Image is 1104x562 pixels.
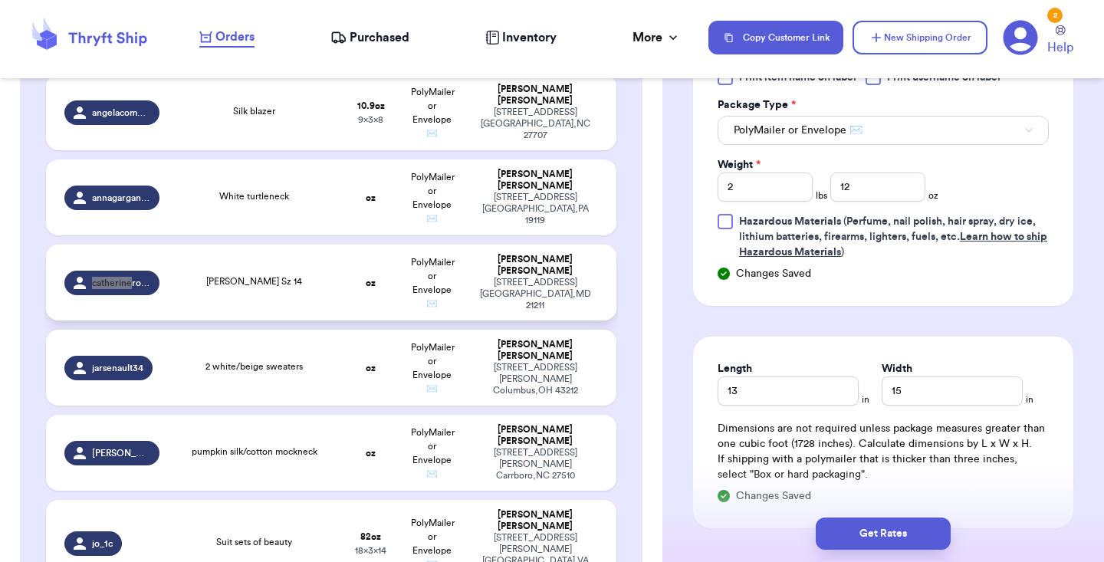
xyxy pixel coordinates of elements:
[92,192,150,204] span: annagargano333
[366,363,376,373] strong: oz
[472,107,598,141] div: [STREET_ADDRESS] [GEOGRAPHIC_DATA] , NC 27707
[485,28,557,47] a: Inventory
[92,537,113,550] span: jo_1c
[718,97,796,113] label: Package Type
[718,157,761,173] label: Weight
[928,189,938,202] span: oz
[366,449,376,458] strong: oz
[472,509,598,532] div: [PERSON_NAME] [PERSON_NAME]
[219,192,289,201] span: White turtleneck
[92,362,143,374] span: jarsenault34
[330,28,409,47] a: Purchased
[1003,20,1038,55] a: 2
[206,277,302,286] span: [PERSON_NAME] Sz 14
[472,362,598,396] div: [STREET_ADDRESS][PERSON_NAME] Columbus , OH 43212
[816,189,827,202] span: lbs
[736,266,811,281] span: Changes Saved
[708,21,843,54] button: Copy Customer Link
[472,277,598,311] div: [STREET_ADDRESS] [GEOGRAPHIC_DATA] , MD 21211
[205,362,303,371] span: 2 white/beige sweaters
[192,447,317,456] span: pumpkin silk/cotton mockneck
[357,101,385,110] strong: 10.9 oz
[355,546,386,555] span: 18 x 3 x 14
[472,447,598,481] div: [STREET_ADDRESS][PERSON_NAME] Carrboro , NC 27510
[632,28,681,47] div: More
[739,216,841,227] span: Hazardous Materials
[1047,25,1073,57] a: Help
[1026,393,1033,406] span: in
[1047,8,1063,23] div: 2
[366,278,376,288] strong: oz
[360,532,381,541] strong: 82 oz
[411,173,455,223] span: PolyMailer or Envelope ✉️
[472,192,598,226] div: [STREET_ADDRESS] [GEOGRAPHIC_DATA] , PA 19119
[472,424,598,447] div: [PERSON_NAME] [PERSON_NAME]
[816,518,951,550] button: Get Rates
[734,123,863,138] span: PolyMailer or Envelope ✉️
[736,488,811,504] span: Changes Saved
[739,216,1047,258] span: (Perfume, nail polish, hair spray, dry ice, lithium batteries, firearms, lighters, fuels, etc. )
[199,28,255,48] a: Orders
[718,361,752,376] label: Length
[853,21,987,54] button: New Shipping Order
[472,84,598,107] div: [PERSON_NAME] [PERSON_NAME]
[502,28,557,47] span: Inventory
[92,277,150,289] span: catherineroseknows
[718,421,1049,482] div: Dimensions are not required unless package measures greater than one cubic foot (1728 inches). Ca...
[718,452,1049,482] p: If shipping with a polymailer that is thicker than three inches, select "Box or hard packaging".
[92,447,150,459] span: [PERSON_NAME]
[472,169,598,192] div: [PERSON_NAME] [PERSON_NAME]
[350,28,409,47] span: Purchased
[472,254,598,277] div: [PERSON_NAME] [PERSON_NAME]
[216,537,292,547] span: Suit sets of beauty
[92,107,150,119] span: angelacomptonnelson
[366,193,376,202] strong: oz
[1047,38,1073,57] span: Help
[215,28,255,46] span: Orders
[411,258,455,308] span: PolyMailer or Envelope ✉️
[862,393,869,406] span: in
[411,343,455,393] span: PolyMailer or Envelope ✉️
[233,107,275,116] span: Silk blazer
[718,116,1049,145] button: PolyMailer or Envelope ✉️
[411,87,455,138] span: PolyMailer or Envelope ✉️
[882,361,912,376] label: Width
[411,428,455,478] span: PolyMailer or Envelope ✉️
[472,339,598,362] div: [PERSON_NAME] [PERSON_NAME]
[358,115,383,124] span: 9 x 3 x 8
